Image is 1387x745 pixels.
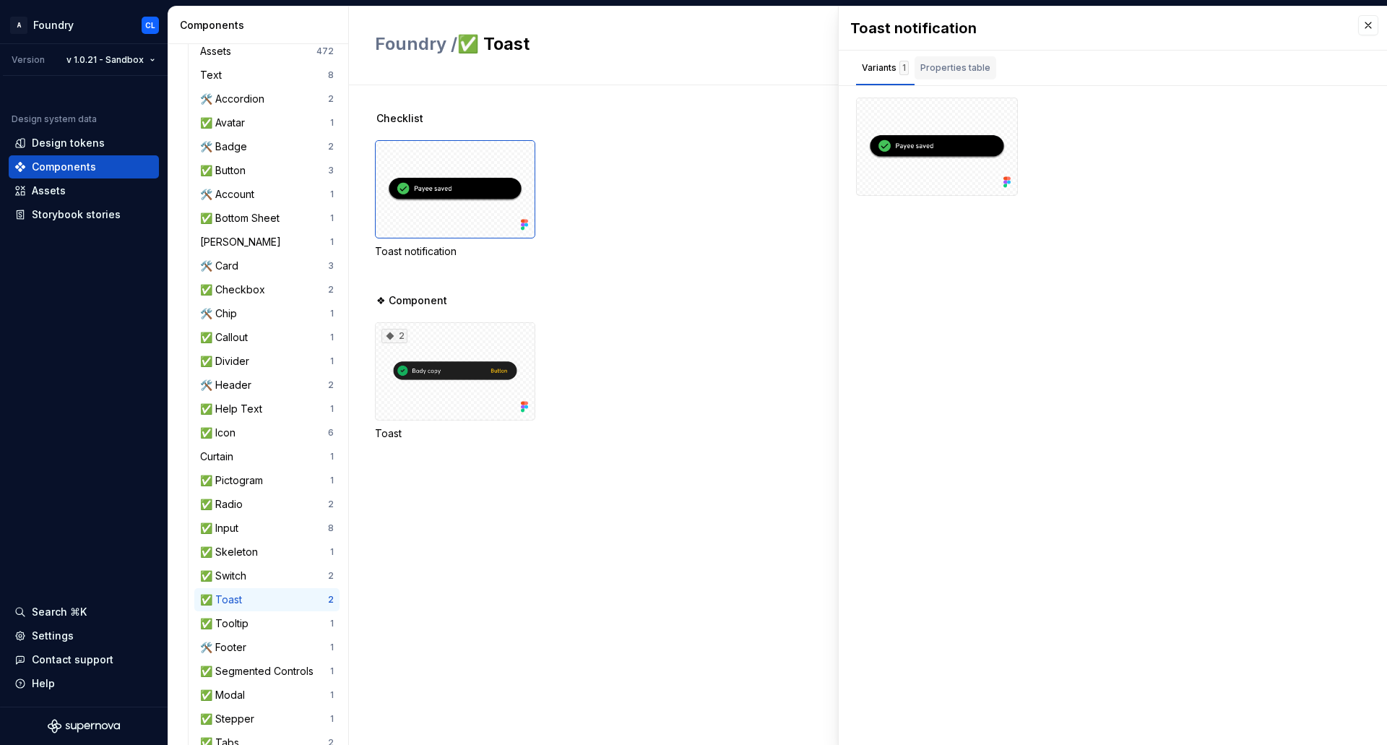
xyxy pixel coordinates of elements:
[9,672,159,695] button: Help
[375,322,535,441] div: 2Toast
[850,18,1344,38] div: Toast notification
[375,140,535,259] div: Toast notification
[9,155,159,178] a: Components
[194,493,340,516] a: ✅ Radio2
[200,688,251,702] div: ✅ Modal
[32,160,96,174] div: Components
[920,61,990,75] div: Properties table
[200,473,269,488] div: ✅ Pictogram
[328,93,334,105] div: 2
[200,235,287,249] div: [PERSON_NAME]
[194,707,340,731] a: ✅ Stepper1
[12,54,45,66] div: Version
[376,293,447,308] span: ❖ Component
[200,402,268,416] div: ✅ Help Text
[9,179,159,202] a: Assets
[194,350,340,373] a: ✅ Divider1
[200,449,239,464] div: Curtain
[330,642,334,653] div: 1
[32,629,74,643] div: Settings
[200,569,252,583] div: ✅ Switch
[330,236,334,248] div: 1
[328,570,334,582] div: 2
[330,618,334,629] div: 1
[330,451,334,462] div: 1
[200,163,251,178] div: ✅ Button
[200,283,271,297] div: ✅ Checkbox
[330,332,334,343] div: 1
[200,378,257,392] div: 🛠️ Header
[194,421,340,444] a: ✅ Icon6
[330,713,334,725] div: 1
[12,113,97,125] div: Design system data
[200,616,254,631] div: ✅ Tooltip
[194,374,340,397] a: 🛠️ Header2
[330,403,334,415] div: 1
[200,139,253,154] div: 🛠️ Badge
[328,499,334,510] div: 2
[200,330,254,345] div: ✅ Callout
[194,636,340,659] a: 🛠️ Footer1
[200,68,228,82] div: Text
[330,308,334,319] div: 1
[194,278,340,301] a: ✅ Checkbox2
[200,354,255,369] div: ✅ Divider
[194,111,340,134] a: ✅ Avatar1
[32,676,55,691] div: Help
[33,18,74,33] div: Foundry
[32,653,113,667] div: Contact support
[9,624,159,647] a: Settings
[328,69,334,81] div: 8
[200,259,244,273] div: 🛠️ Card
[375,426,535,441] div: Toast
[330,546,334,558] div: 1
[200,521,244,535] div: ✅ Input
[9,203,159,226] a: Storybook stories
[66,54,144,66] span: v 1.0.21 - Sandbox
[194,612,340,635] a: ✅ Tooltip1
[200,211,285,225] div: ✅ Bottom Sheet
[200,664,319,679] div: ✅ Segmented Controls
[375,33,1156,56] h2: ✅ Toast
[330,189,334,200] div: 1
[328,260,334,272] div: 3
[328,427,334,439] div: 6
[328,165,334,176] div: 3
[32,184,66,198] div: Assets
[381,329,407,343] div: 2
[200,306,243,321] div: 🛠️ Chip
[32,207,121,222] div: Storybook stories
[376,111,423,126] span: Checklist
[194,64,340,87] a: Text8
[194,541,340,564] a: ✅ Skeleton1
[48,719,120,733] svg: Supernova Logo
[145,20,155,31] div: CL
[194,588,340,611] a: ✅ Toast2
[200,497,249,512] div: ✅ Radio
[194,231,340,254] a: [PERSON_NAME]1
[194,517,340,540] a: ✅ Input8
[200,593,248,607] div: ✅ Toast
[330,666,334,677] div: 1
[194,207,340,230] a: ✅ Bottom Sheet1
[316,46,334,57] div: 472
[9,648,159,671] button: Contact support
[200,116,251,130] div: ✅ Avatar
[194,302,340,325] a: 🛠️ Chip1
[328,141,334,152] div: 2
[200,187,260,202] div: 🛠️ Account
[899,61,909,75] div: 1
[328,379,334,391] div: 2
[194,564,340,587] a: ✅ Switch2
[9,132,159,155] a: Design tokens
[200,640,252,655] div: 🛠️ Footer
[375,33,457,54] span: Foundry /
[200,712,260,726] div: ✅ Stepper
[862,61,909,75] div: Variants
[200,44,237,59] div: Assets
[194,40,340,63] a: Assets472
[330,475,334,486] div: 1
[9,600,159,624] button: Search ⌘K
[330,689,334,701] div: 1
